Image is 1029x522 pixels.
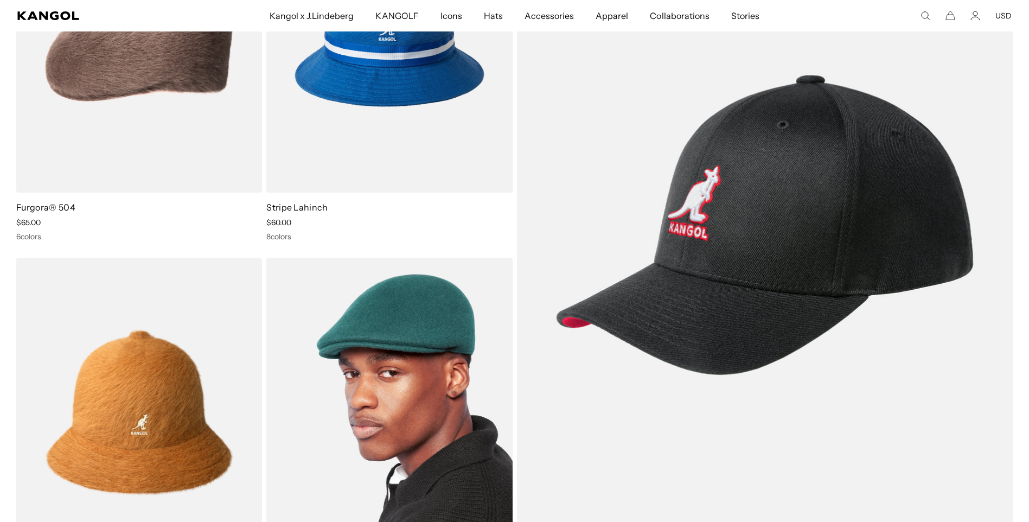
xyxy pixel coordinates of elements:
[970,11,980,21] a: Account
[17,11,178,20] a: Kangol
[945,11,955,21] button: Cart
[266,232,512,241] div: 8 colors
[16,218,41,227] span: $65.00
[266,202,328,213] a: Stripe Lahinch
[995,11,1012,21] button: USD
[16,232,262,241] div: 6 colors
[266,218,291,227] span: $60.00
[921,11,930,21] summary: Search here
[16,202,75,213] a: Furgora® 504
